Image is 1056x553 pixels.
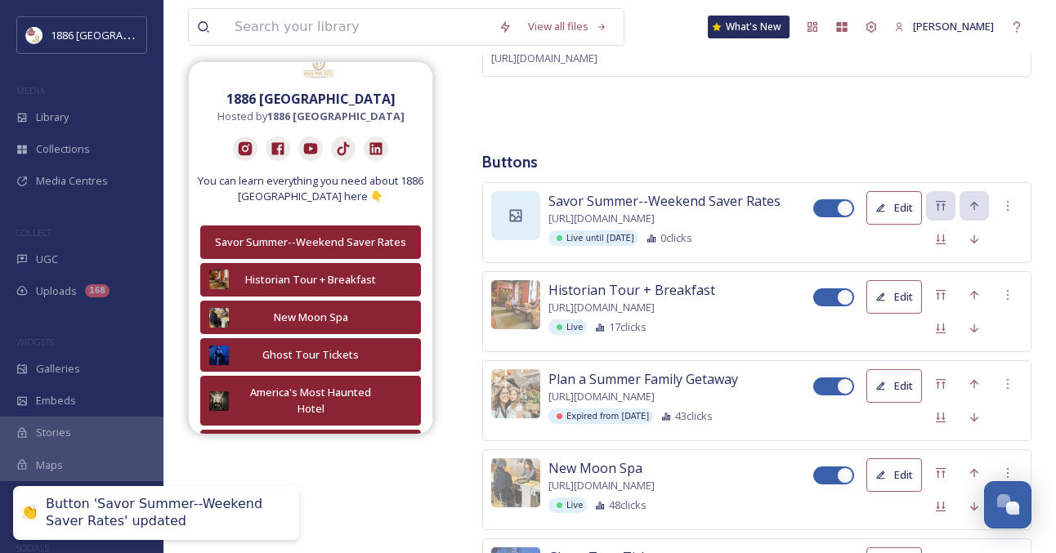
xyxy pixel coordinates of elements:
span: [URL][DOMAIN_NAME] [548,211,655,226]
div: Historian Tour + Breakfast [237,272,384,288]
div: Button 'Savor Summer--Weekend Saver Rates' updated [46,496,283,530]
span: 17 clicks [609,319,647,335]
span: New Moon Spa [548,458,642,478]
span: COLLECT [16,226,51,239]
img: 8af696b6-1f25-4320-a8c3-ba604386a2ff.jpg [209,391,229,411]
a: [PERSON_NAME] [886,11,1002,42]
span: [URL][DOMAIN_NAME] [548,389,655,404]
span: WIDGETS [16,336,54,348]
span: Historian Tour + Breakfast [548,280,715,300]
div: Live until [DATE] [548,230,638,246]
div: Live [548,497,587,513]
div: Ghost Tour Tickets [237,347,384,363]
span: 1886 [GEOGRAPHIC_DATA] [51,27,180,42]
span: MEDIA [16,84,45,96]
button: Open Chat [984,481,1031,528]
img: 82d54eb7-9aac-45b7-bf4c-13fc562e0e79.jpg [209,346,229,365]
span: [PERSON_NAME] [913,19,994,33]
button: Historian Tour + Breakfast [200,263,421,297]
img: f0ce1a1c-b94a-40f4-8a4d-0043fb66d3ed.jpg [209,308,229,328]
div: America's Most Haunted Hotel [237,385,384,416]
span: Savor Summer--Weekend Saver Rates [548,191,781,211]
img: 056a5d0d-3c7e-4647-b89e-59d71465fc58.jpg [491,280,540,329]
button: Edit [866,369,922,403]
a: View all files [520,11,615,42]
span: 43 clicks [675,408,713,424]
span: UGC [36,252,58,267]
button: Ghost Tour Tickets [200,338,421,372]
span: Stories [36,425,71,440]
img: logos.png [26,27,43,43]
button: Skybar Gourmet Pizza [200,430,421,463]
button: Edit [866,191,922,225]
span: 48 clicks [609,497,647,513]
span: You can learn everything you need about 1886 [GEOGRAPHIC_DATA] here 👇 [197,173,424,204]
input: Search your library [226,9,490,45]
div: 168 [85,284,110,297]
span: Plan a Summer Family Getaway [548,369,738,389]
div: Live [548,319,587,335]
button: New Moon Spa [200,301,421,334]
span: Collections [36,141,90,157]
span: Uploads [36,283,77,299]
span: [URL][DOMAIN_NAME] [491,51,597,65]
button: Edit [866,458,922,492]
div: New Moon Spa [237,310,384,325]
strong: 1886 [GEOGRAPHIC_DATA] [267,109,405,123]
span: Library [36,109,69,125]
button: America's Most Haunted Hotel [200,376,421,425]
div: Savor Summer--Weekend Saver Rates [209,234,412,250]
span: Embeds [36,393,76,408]
span: [URL][DOMAIN_NAME] [548,300,655,315]
span: Galleries [36,361,80,377]
button: Edit [866,280,922,314]
h3: Buttons [482,150,1031,174]
img: 752f228c-dbeb-4491-8787-71faa1260e59.jpg [491,369,540,418]
strong: 1886 [GEOGRAPHIC_DATA] [226,90,396,108]
span: 0 clicks [660,230,692,246]
span: Maps [36,457,63,473]
img: 056a5d0d-3c7e-4647-b89e-59d71465fc58.jpg [209,270,229,289]
div: Expired from [DATE] [548,408,653,424]
div: 👏 [21,505,38,522]
span: Media Centres [36,173,108,189]
a: What's New [708,16,790,38]
span: [URL][DOMAIN_NAME] [548,478,655,493]
span: Hosted by [217,109,405,124]
button: Savor Summer--Weekend Saver Rates [200,225,421,259]
img: f0ce1a1c-b94a-40f4-8a4d-0043fb66d3ed.jpg [491,458,540,507]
